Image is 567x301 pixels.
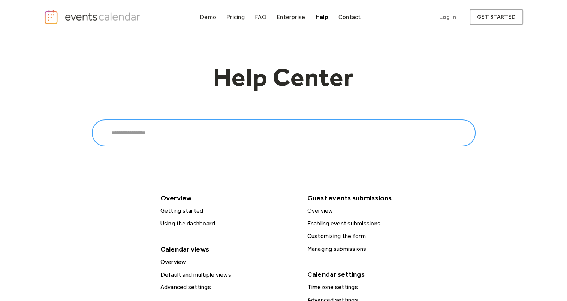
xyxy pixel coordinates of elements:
div: Advanced settings [158,282,298,292]
a: home [44,9,143,25]
div: Calendar settings [304,268,444,281]
a: Log In [432,9,464,25]
a: Using the dashboard [157,219,298,228]
a: Advanced settings [157,282,298,292]
div: Customizing the form [305,231,445,241]
div: Demo [200,15,216,19]
div: Enabling event submissions [305,219,445,228]
div: Help [316,15,328,19]
div: Timezone settings [305,282,445,292]
div: Using the dashboard [158,219,298,228]
div: Getting started [158,206,298,216]
div: Guest events submissions [304,191,444,204]
a: Managing submissions [304,244,445,254]
div: Pricing [226,15,245,19]
a: Overview [304,206,445,216]
div: Contact [338,15,361,19]
a: Demo [197,12,219,22]
h1: Help Center [179,64,389,97]
a: Overview [157,257,298,267]
div: Enterprise [277,15,305,19]
a: Pricing [223,12,248,22]
a: Default and multiple views [157,270,298,280]
div: Overview [158,257,298,267]
a: Enabling event submissions [304,219,445,228]
div: FAQ [255,15,266,19]
a: Getting started [157,206,298,216]
a: Enterprise [274,12,308,22]
a: FAQ [252,12,269,22]
a: Customizing the form [304,231,445,241]
a: Contact [335,12,364,22]
a: Timezone settings [304,282,445,292]
div: Managing submissions [305,244,445,254]
a: Help [313,12,331,22]
div: Overview [157,191,298,204]
a: get started [470,9,523,25]
div: Default and multiple views [158,270,298,280]
div: Calendar views [157,243,298,256]
div: Overview [305,206,445,216]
